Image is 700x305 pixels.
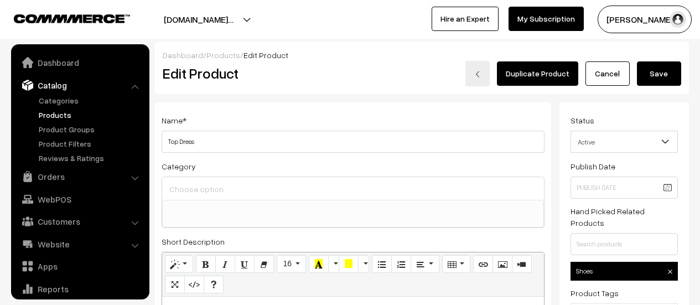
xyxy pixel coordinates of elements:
input: Publish Date [571,177,678,199]
a: Dashboard [163,50,203,60]
button: More Color [328,255,339,273]
a: Reports [14,279,146,299]
button: Underline (CTRL+U) [235,255,255,273]
a: Products [206,50,240,60]
button: Video [512,255,532,273]
a: Product Groups [36,123,146,135]
a: Website [14,234,146,254]
div: / / [163,49,681,61]
a: Apps [14,256,146,276]
button: Paragraph [411,255,439,273]
a: Customers [14,211,146,231]
button: Save [637,61,681,86]
a: Cancel [585,61,630,86]
a: Products [36,109,146,121]
span: Active [571,131,678,153]
a: COMMMERCE [14,11,111,24]
button: Table [442,255,470,273]
button: Full Screen [165,276,185,293]
button: Help [204,276,224,293]
a: Categories [36,95,146,106]
button: [PERSON_NAME] [598,6,692,33]
a: WebPOS [14,189,146,209]
button: Code View [184,276,204,293]
a: Reviews & Ratings [36,152,146,164]
label: Name [162,115,186,126]
a: Dashboard [14,53,146,73]
input: Search products [571,233,678,255]
button: Font Size [277,255,306,273]
button: Bold (CTRL+B) [196,255,216,273]
img: user [670,11,686,28]
button: [DOMAIN_NAME]… [125,6,272,33]
span: Edit Product [243,50,288,60]
span: Active [571,132,677,152]
h2: Edit Product [163,65,369,82]
label: Publish Date [571,161,615,172]
label: Status [571,115,594,126]
span: Shoes [571,262,678,281]
label: Category [162,161,196,172]
button: Background Color [339,255,359,273]
button: Unordered list (CTRL+SHIFT+NUM7) [372,255,392,273]
label: Product Tags [571,287,619,299]
a: Orders [14,167,146,187]
label: Hand Picked Related Products [571,205,678,229]
button: Style [165,255,193,273]
a: Duplicate Product [497,61,578,86]
label: Short Description [162,236,225,247]
img: COMMMERCE [14,14,130,23]
input: Choose option [167,182,540,198]
a: Catalog [14,75,146,95]
a: Product Filters [36,138,146,149]
button: Picture [492,255,512,273]
button: Recent Color [309,255,329,273]
button: Remove Font Style (CTRL+\) [254,255,274,273]
button: More Color [358,255,369,273]
button: Ordered list (CTRL+SHIFT+NUM8) [391,255,411,273]
img: left-arrow.png [474,71,481,77]
span: 16 [283,259,292,268]
button: Link (CTRL+K) [473,255,493,273]
img: close [668,270,672,274]
button: Italic (CTRL+I) [215,255,235,273]
a: Hire an Expert [432,7,499,31]
input: Name [162,131,545,153]
a: My Subscription [509,7,584,31]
